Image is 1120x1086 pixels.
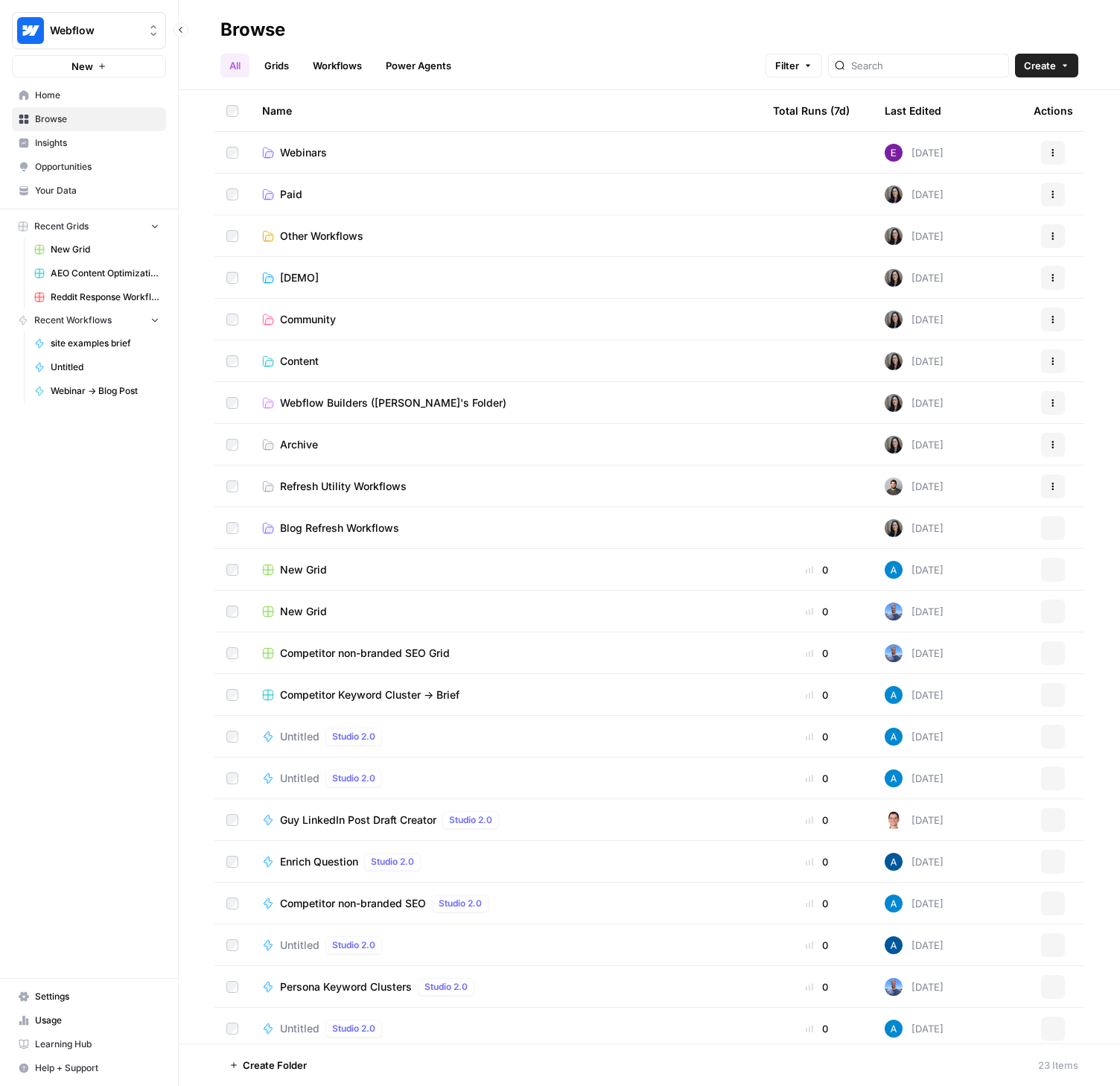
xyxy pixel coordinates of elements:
a: Competitor non-branded SEOStudio 2.0 [262,895,749,912]
a: UntitledStudio 2.0 [262,728,749,746]
div: 0 [773,938,861,953]
img: o3cqybgnmipr355j8nz4zpq1mc6x [885,728,903,746]
a: Competitor Keyword Cluster -> Brief [262,688,749,702]
div: [DATE] [885,1020,944,1038]
span: Home [35,89,159,102]
img: tb834r7wcu795hwbtepf06oxpmnl [885,144,903,162]
span: Persona Keyword Clusters [280,979,412,994]
img: m6v5pme5aerzgxq12grlte2ge8nl [885,311,903,328]
div: [DATE] [885,686,944,704]
span: Help + Support [35,1061,159,1075]
span: Guy LinkedIn Post Draft Creator [280,813,436,828]
span: Blog Refresh Workflows [280,521,399,536]
div: [DATE] [885,853,944,871]
a: Learning Hub [12,1032,166,1056]
a: Competitor non-branded SEO Grid [262,646,749,661]
span: Studio 2.0 [371,855,414,869]
div: [DATE] [885,936,944,954]
a: New Grid [262,604,749,619]
span: Other Workflows [280,229,363,244]
span: Browse [35,112,159,126]
div: [DATE] [885,644,944,662]
img: he81ibor8lsei4p3qvg4ugbvimgp [885,936,903,954]
img: Webflow Logo [17,17,44,44]
div: [DATE] [885,436,944,454]
span: Refresh Utility Workflows [280,479,407,494]
div: [DATE] [885,978,944,996]
div: [DATE] [885,519,944,537]
div: [DATE] [885,477,944,495]
img: he81ibor8lsei4p3qvg4ugbvimgp [885,853,903,871]
span: Untitled [280,771,319,786]
a: Content [262,354,749,369]
img: m6v5pme5aerzgxq12grlte2ge8nl [885,269,903,287]
div: 0 [773,604,861,619]
a: Enrich QuestionStudio 2.0 [262,853,749,871]
div: [DATE] [885,269,944,287]
div: [DATE] [885,185,944,203]
a: Reddit Response Workflow Grid [28,285,166,309]
span: Webflow [50,23,140,38]
span: Untitled [280,1021,319,1036]
span: Archive [280,437,318,452]
img: 7bc35wype9rgbomcem5uxsgt1y12 [885,644,903,662]
span: New [71,59,93,74]
a: All [220,54,249,77]
a: site examples brief [28,331,166,355]
div: 0 [773,896,861,911]
a: UntitledStudio 2.0 [262,936,749,954]
span: New Grid [280,604,327,619]
img: 7bc35wype9rgbomcem5uxsgt1y12 [885,978,903,996]
span: Create Folder [243,1058,307,1073]
a: Blog Refresh Workflows [262,521,749,536]
span: Competitor Keyword Cluster -> Brief [280,688,459,702]
span: Studio 2.0 [439,897,482,910]
a: Opportunities [12,155,166,179]
span: Opportunities [35,160,159,174]
img: 7bc35wype9rgbomcem5uxsgt1y12 [885,603,903,620]
button: Recent Workflows [12,309,166,331]
img: o3cqybgnmipr355j8nz4zpq1mc6x [885,561,903,579]
a: Usage [12,1009,166,1032]
button: Filter [766,54,822,77]
span: Webinar -> Blog Post [51,384,159,398]
a: Community [262,312,749,327]
div: [DATE] [885,895,944,912]
div: 0 [773,729,861,744]
span: [DEMO] [280,270,319,285]
div: Last Edited [885,90,941,131]
span: New Grid [51,243,159,256]
div: 0 [773,1021,861,1036]
span: Studio 2.0 [332,772,375,785]
a: Power Agents [377,54,460,77]
div: 0 [773,813,861,828]
span: Competitor non-branded SEO Grid [280,646,450,661]
img: m6v5pme5aerzgxq12grlte2ge8nl [885,352,903,370]
div: [DATE] [885,811,944,829]
a: UntitledStudio 2.0 [262,769,749,787]
div: Name [262,90,749,131]
span: Untitled [280,938,319,953]
span: Insights [35,136,159,150]
a: Persona Keyword ClustersStudio 2.0 [262,978,749,996]
button: New [12,55,166,77]
a: Archive [262,437,749,452]
a: New Grid [28,238,166,261]
img: o3cqybgnmipr355j8nz4zpq1mc6x [885,686,903,704]
span: Untitled [51,361,159,374]
span: Studio 2.0 [424,980,468,994]
span: Enrich Question [280,854,358,869]
div: [DATE] [885,728,944,746]
span: Studio 2.0 [332,1022,375,1035]
a: New Grid [262,562,749,577]
a: Untitled [28,355,166,379]
img: o3cqybgnmipr355j8nz4zpq1mc6x [885,1020,903,1038]
a: Home [12,83,166,107]
img: m6v5pme5aerzgxq12grlte2ge8nl [885,436,903,454]
div: [DATE] [885,769,944,787]
span: Paid [280,187,302,202]
a: [DEMO] [262,270,749,285]
span: Webflow Builders ([PERSON_NAME]'s Folder) [280,396,506,410]
div: 0 [773,979,861,994]
span: Community [280,312,336,327]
